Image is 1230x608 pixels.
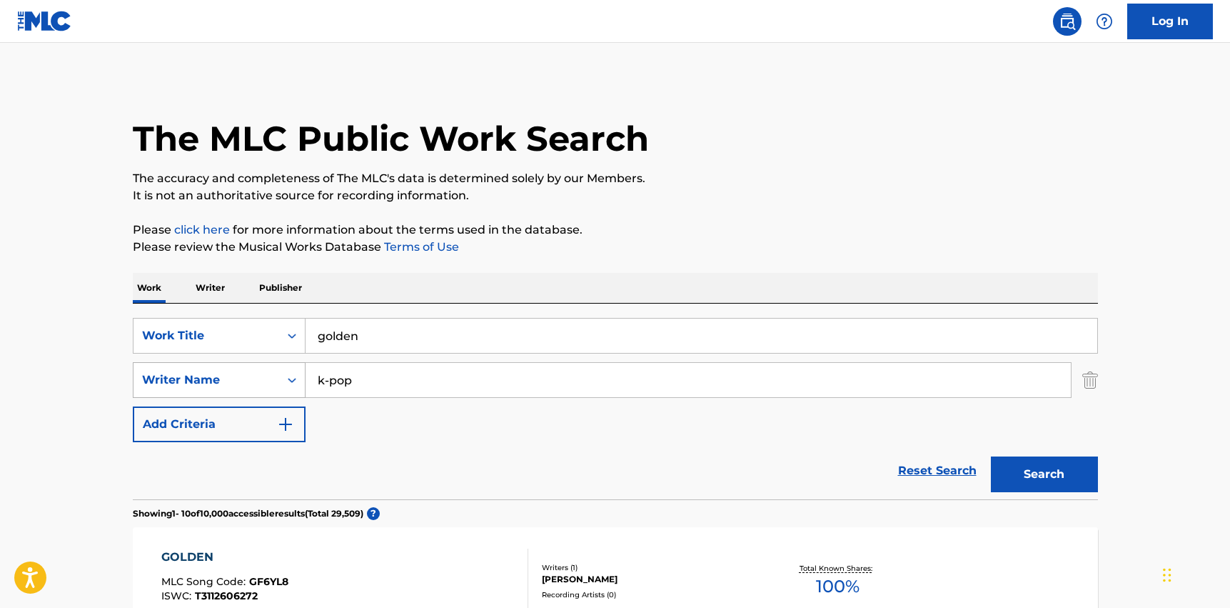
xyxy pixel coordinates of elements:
[133,239,1098,256] p: Please review the Musical Works Database
[133,117,649,160] h1: The MLC Public Work Search
[1053,7,1082,36] a: Public Search
[161,549,288,566] div: GOLDEN
[133,273,166,303] p: Work
[133,170,1098,187] p: The accuracy and completeness of The MLC's data is determined solely by our Members.
[133,507,363,520] p: Showing 1 - 10 of 10,000 accessible results (Total 29,509 )
[133,407,306,442] button: Add Criteria
[542,562,757,573] div: Writers ( 1 )
[17,11,72,31] img: MLC Logo
[1059,13,1076,30] img: search
[816,574,860,599] span: 100 %
[1159,539,1230,608] iframe: Chat Widget
[161,575,249,588] span: MLC Song Code :
[277,416,294,433] img: 9d2ae6d4665cec9f34b9.svg
[195,589,258,602] span: T3112606272
[249,575,288,588] span: GF6YL8
[1096,13,1113,30] img: help
[367,507,380,520] span: ?
[1127,4,1213,39] a: Log In
[800,563,876,574] p: Total Known Shares:
[133,221,1098,239] p: Please for more information about the terms used in the database.
[542,573,757,586] div: [PERSON_NAME]
[133,187,1098,204] p: It is not an authoritative source for recording information.
[174,223,230,236] a: click here
[133,318,1098,499] form: Search Form
[542,589,757,600] div: Recording Artists ( 0 )
[191,273,229,303] p: Writer
[381,240,459,254] a: Terms of Use
[991,457,1098,492] button: Search
[255,273,306,303] p: Publisher
[142,327,271,344] div: Work Title
[891,455,984,487] a: Reset Search
[142,372,271,389] div: Writer Name
[161,589,195,602] span: ISWC :
[1090,7,1119,36] div: Help
[1163,554,1171,597] div: Drag
[1082,362,1098,398] img: Delete Criterion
